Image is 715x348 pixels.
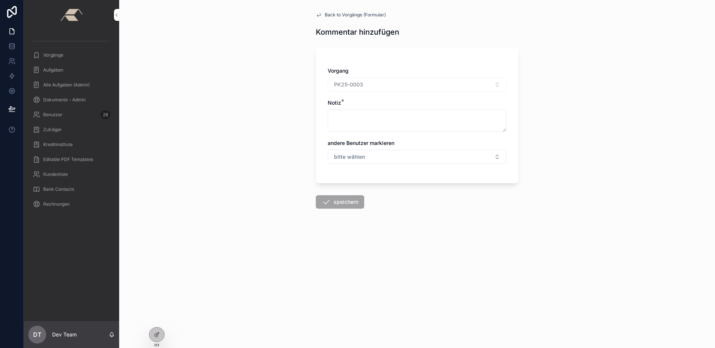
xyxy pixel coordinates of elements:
[316,27,399,37] h1: Kommentar hinzufügen
[52,331,77,338] p: Dev Team
[43,171,68,177] span: Kundenliste
[328,99,341,106] span: Notiz
[43,201,70,207] span: Rechnungen
[43,97,86,103] span: Dokumente - Admin
[328,67,349,74] span: Vorgang
[328,140,394,146] span: andere Benutzer markieren
[28,108,115,121] a: Benutzer28
[43,67,63,73] span: Aufgaben
[43,52,63,58] span: Vorgänge
[334,153,365,161] span: bitte wählen
[28,93,115,107] a: Dokumente - Admin
[43,186,74,192] span: Bank Contacts
[28,123,115,136] a: Zuträger
[43,142,73,148] span: Kreditinstitute
[101,110,110,119] div: 28
[28,183,115,196] a: Bank Contacts
[28,138,115,151] a: Kreditinstitute
[325,12,386,18] span: Back to Vorgänge (Formular)
[28,48,115,62] a: Vorgänge
[24,30,119,221] div: scrollable content
[43,156,93,162] span: Editable PDF Templates
[43,112,63,118] span: Benutzer
[60,9,82,21] img: App logo
[328,150,506,164] button: Select Button
[28,78,115,92] a: Alle Aufgaben (Admin)
[43,82,90,88] span: Alle Aufgaben (Admin)
[28,63,115,77] a: Aufgaben
[28,153,115,166] a: Editable PDF Templates
[28,168,115,181] a: Kundenliste
[28,197,115,211] a: Rechnungen
[33,330,41,339] span: DT
[316,12,386,18] a: Back to Vorgänge (Formular)
[43,127,62,133] span: Zuträger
